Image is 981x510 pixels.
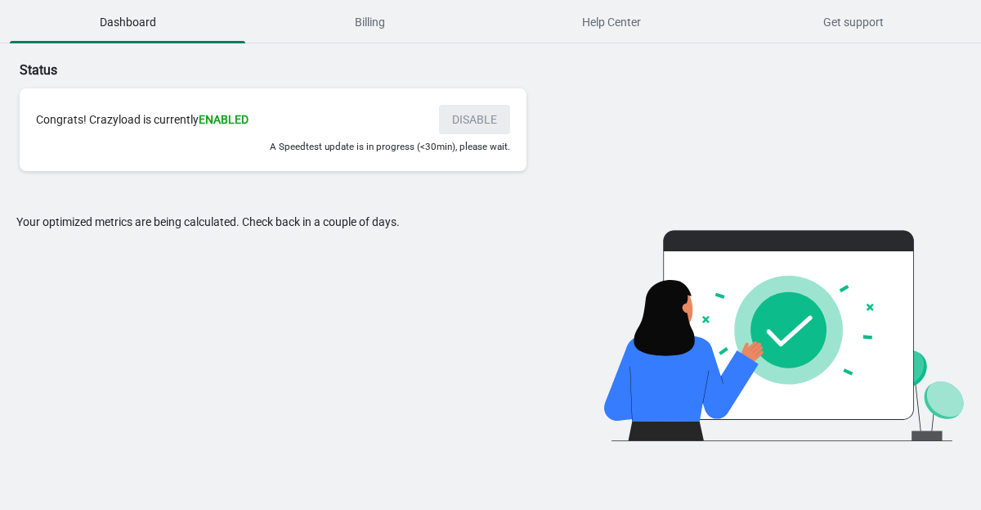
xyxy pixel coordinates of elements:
[20,61,646,80] p: Status
[270,141,510,152] small: A Speedtest update is in progress (<30min), please wait.
[199,113,249,126] span: ENABLED
[604,214,965,441] img: analysis-waiting-illustration-d04af50a.svg
[7,1,249,43] button: Dashboard
[736,7,971,37] span: Get support
[494,7,729,37] span: Help Center
[16,214,557,441] div: Your optimized metrics are being calculated. Check back in a couple of days.
[252,7,487,37] span: Billing
[36,111,423,128] div: Congrats! Crazyload is currently
[10,7,245,37] span: Dashboard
